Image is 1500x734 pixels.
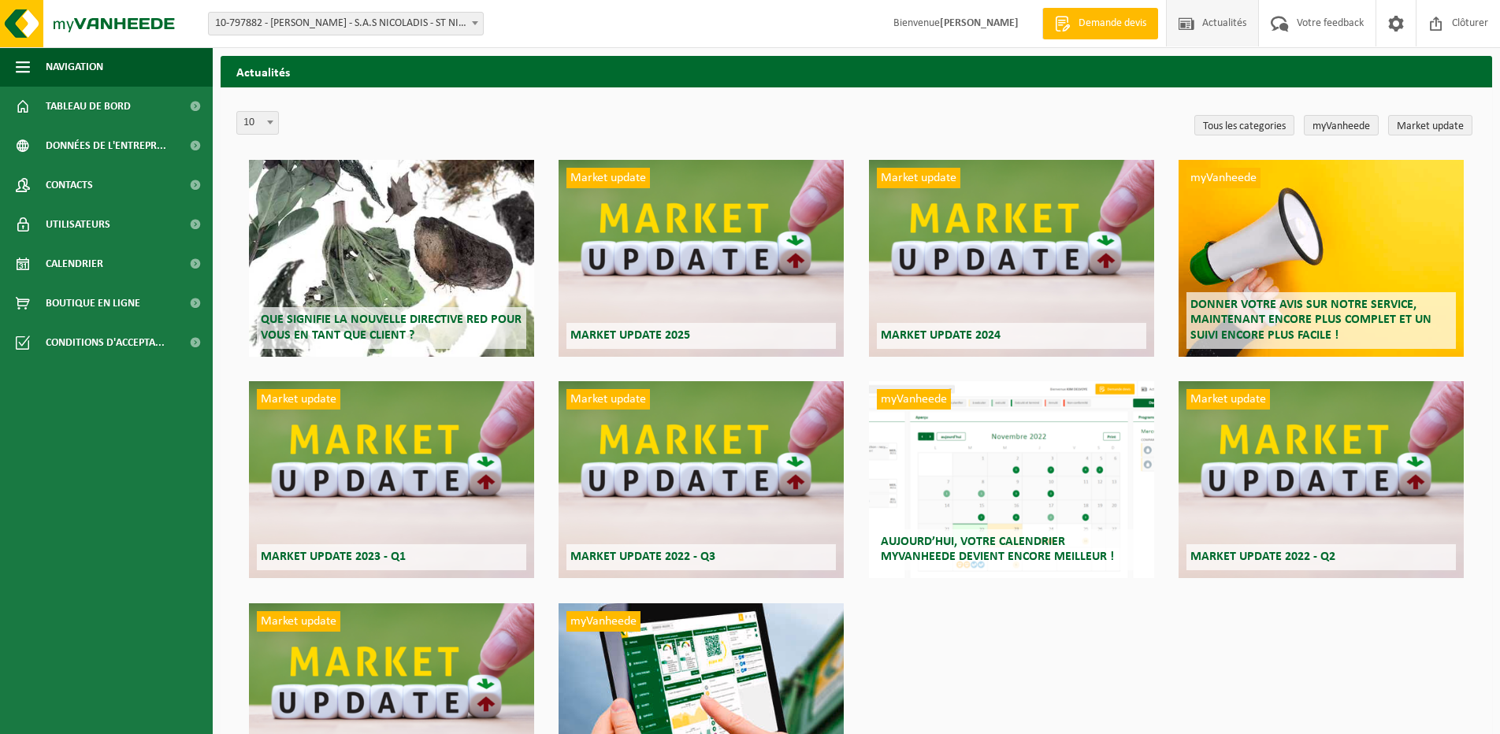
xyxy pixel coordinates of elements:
[46,205,110,244] span: Utilisateurs
[1304,115,1379,135] a: myVanheede
[46,165,93,205] span: Contacts
[1190,298,1431,341] span: Donner votre avis sur notre service, maintenant encore plus complet et un suivi encore plus facile !
[869,160,1154,357] a: Market update Market update 2024
[46,323,165,362] span: Conditions d'accepta...
[46,126,166,165] span: Données de l'entrepr...
[1179,160,1464,357] a: myVanheede Donner votre avis sur notre service, maintenant encore plus complet et un suivi encore...
[261,550,406,563] span: Market update 2023 - Q1
[257,389,340,410] span: Market update
[881,329,1001,342] span: Market update 2024
[570,329,690,342] span: Market update 2025
[940,17,1019,29] strong: [PERSON_NAME]
[566,611,640,632] span: myVanheede
[1042,8,1158,39] a: Demande devis
[261,313,522,341] span: Que signifie la nouvelle directive RED pour vous en tant que client ?
[1194,115,1294,135] a: Tous les categories
[46,244,103,284] span: Calendrier
[559,381,844,578] a: Market update Market update 2022 - Q3
[237,112,278,134] span: 10
[1179,381,1464,578] a: Market update Market update 2022 - Q2
[1075,16,1150,32] span: Demande devis
[1186,389,1270,410] span: Market update
[46,284,140,323] span: Boutique en ligne
[221,56,1492,87] h2: Actualités
[46,87,131,126] span: Tableau de bord
[559,160,844,357] a: Market update Market update 2025
[208,12,484,35] span: 10-797882 - LECLERC - S.A.S NICOLADIS - ST NICOLAS
[1190,550,1335,563] span: Market update 2022 - Q2
[566,389,650,410] span: Market update
[249,160,534,357] a: Que signifie la nouvelle directive RED pour vous en tant que client ?
[877,389,951,410] span: myVanheede
[881,536,1114,563] span: Aujourd’hui, votre calendrier myVanheede devient encore meilleur !
[1186,168,1261,188] span: myVanheede
[877,168,960,188] span: Market update
[46,47,103,87] span: Navigation
[566,168,650,188] span: Market update
[869,381,1154,578] a: myVanheede Aujourd’hui, votre calendrier myVanheede devient encore meilleur !
[257,611,340,632] span: Market update
[236,111,279,135] span: 10
[570,550,715,563] span: Market update 2022 - Q3
[1388,115,1472,135] a: Market update
[209,13,483,35] span: 10-797882 - LECLERC - S.A.S NICOLADIS - ST NICOLAS
[249,381,534,578] a: Market update Market update 2023 - Q1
